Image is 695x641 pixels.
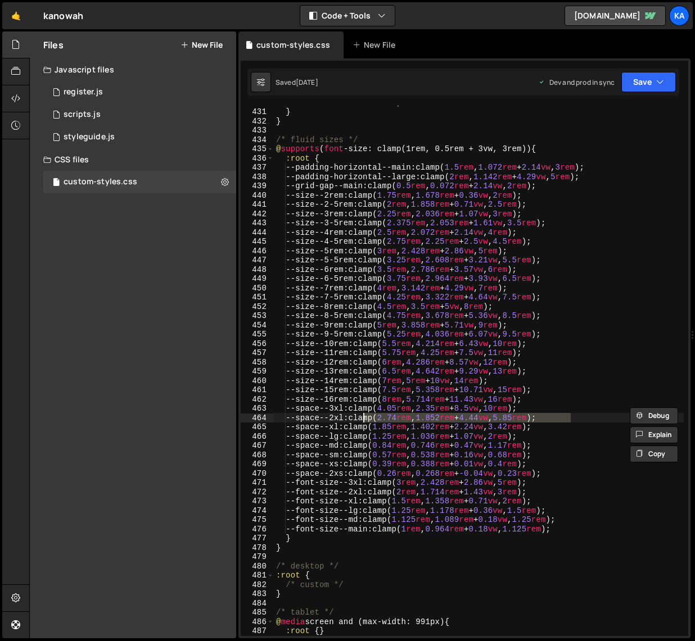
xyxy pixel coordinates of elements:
[353,39,400,51] div: New File
[241,117,274,126] div: 432
[241,358,274,367] div: 458
[241,311,274,321] div: 453
[43,171,236,193] div: 9382/20450.css
[241,589,274,599] div: 483
[241,488,274,497] div: 472
[538,78,615,87] div: Dev and prod in sync
[241,599,274,608] div: 484
[2,2,30,29] a: 🤙
[241,247,274,256] div: 446
[241,284,274,293] div: 450
[241,237,274,247] div: 445
[241,385,274,395] div: 461
[256,39,330,51] div: custom-styles.css
[630,426,678,443] button: Explain
[241,367,274,376] div: 459
[241,126,274,135] div: 433
[241,497,274,506] div: 473
[43,39,64,51] h2: Files
[30,148,236,171] div: CSS files
[241,135,274,145] div: 434
[64,87,103,97] div: register.js
[241,219,274,228] div: 443
[241,256,274,265] div: 447
[241,460,274,469] div: 469
[241,404,274,413] div: 463
[241,321,274,330] div: 454
[241,302,274,312] div: 452
[241,228,274,238] div: 444
[241,191,274,201] div: 440
[296,78,318,87] div: [DATE]
[276,78,318,87] div: Saved
[241,172,274,182] div: 438
[241,608,274,617] div: 485
[241,617,274,627] div: 486
[241,571,274,580] div: 481
[241,107,274,117] div: 431
[241,534,274,543] div: 477
[241,413,274,423] div: 464
[241,265,274,275] div: 448
[630,445,678,462] button: Copy
[300,6,395,26] button: Code + Tools
[241,422,274,432] div: 465
[241,580,274,590] div: 482
[241,395,274,404] div: 462
[30,58,236,81] div: Javascript files
[621,72,676,92] button: Save
[241,330,274,339] div: 455
[241,626,274,636] div: 487
[630,407,678,424] button: Debug
[43,103,236,126] div: 9382/24789.js
[241,506,274,516] div: 474
[180,40,223,49] button: New File
[241,144,274,154] div: 435
[241,154,274,163] div: 436
[241,469,274,479] div: 470
[241,525,274,534] div: 476
[43,126,236,148] div: 9382/20762.js
[241,441,274,451] div: 467
[241,163,274,172] div: 437
[241,376,274,386] div: 460
[64,110,101,120] div: scripts.js
[241,432,274,442] div: 466
[241,552,274,562] div: 479
[241,181,274,191] div: 439
[669,6,689,26] a: Ka
[241,478,274,488] div: 471
[241,339,274,349] div: 456
[64,177,137,187] div: custom-styles.css
[241,543,274,553] div: 478
[241,293,274,302] div: 451
[241,562,274,571] div: 480
[241,274,274,284] div: 449
[241,515,274,525] div: 475
[43,81,236,103] div: 9382/20687.js
[241,348,274,358] div: 457
[241,210,274,219] div: 442
[241,451,274,460] div: 468
[64,132,115,142] div: styleguide.js
[565,6,666,26] a: [DOMAIN_NAME]
[241,200,274,210] div: 441
[43,9,83,22] div: kanowah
